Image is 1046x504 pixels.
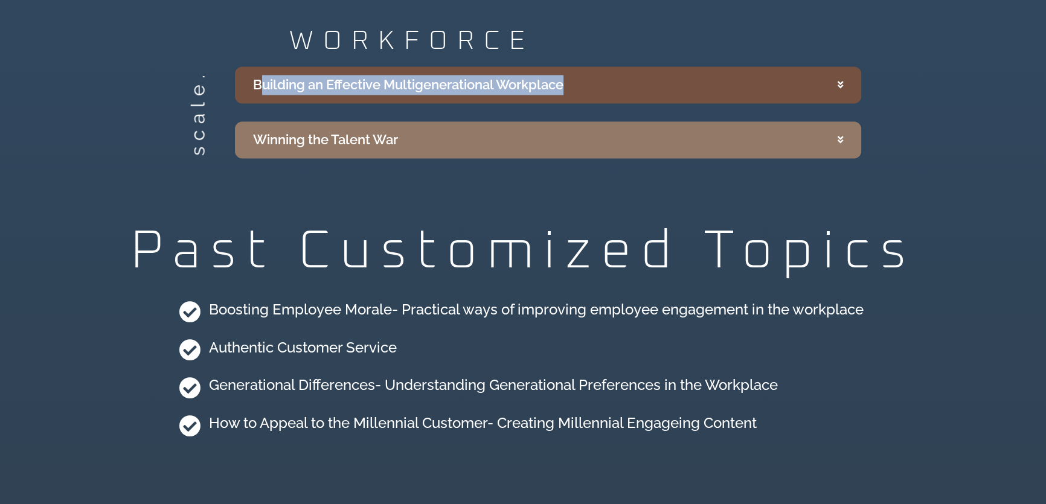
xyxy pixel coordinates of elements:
[289,28,861,54] h2: WORKFORCE
[235,121,861,158] summary: Winning the Talent War
[209,339,397,356] h4: Authentic Customer Service
[209,376,778,394] h4: Generational Differences- Understanding Generational Preferences in the Workplace
[6,225,1040,278] h2: Past Customized Topics
[188,135,208,155] h2: scale.
[235,66,861,103] summary: Building an Effective Multigenerational Workplace
[235,66,861,158] div: Accordion. Open links with Enter or Space, close with Escape, and navigate with Arrow Keys
[209,414,757,432] h4: How to Appeal to the Millennial Customer- Creating Millennial Engageing Content
[253,75,563,95] div: Building an Effective Multigenerational Workplace
[253,130,398,150] div: Winning the Talent War
[209,301,864,318] h4: Boosting Employee Morale- Practical ways of improving employee engagement in the workplace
